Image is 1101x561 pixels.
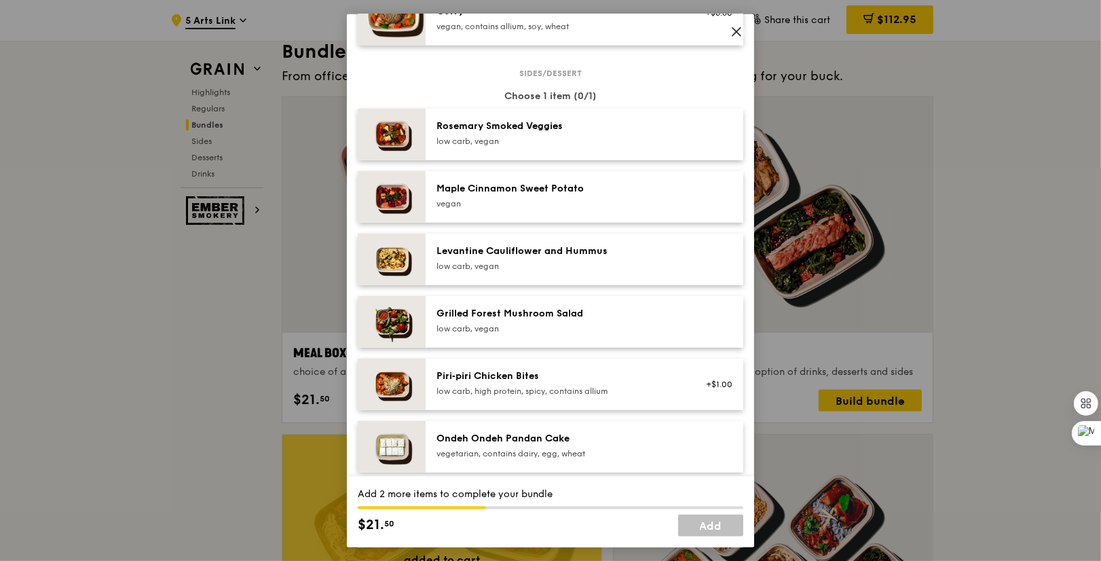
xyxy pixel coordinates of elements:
[436,198,680,209] div: vegan
[358,90,743,103] div: Choose 1 item (0/1)
[436,182,680,196] div: Maple Cinnamon Sweet Potato
[436,386,680,397] div: low carb, high protein, spicy, contains allium
[436,21,680,32] div: vegan, contains allium, soy, wheat
[358,421,426,473] img: daily_normal_Ondeh_Ondeh_Pandan_Cake-HORZ.jpg
[436,448,680,459] div: vegetarian, contains dairy, egg, wheat
[436,261,680,272] div: low carb, vegan
[358,514,384,535] span: $21.
[436,307,680,321] div: Grilled Forest Mushroom Salad
[514,68,587,79] span: Sides/dessert
[436,120,680,133] div: Rosemary Smoked Veggies
[436,323,680,334] div: low carb, vegan
[358,296,426,348] img: daily_normal_Grilled-Forest-Mushroom-Salad-HORZ.jpg
[436,245,680,258] div: Levantine Cauliflower and Hummus
[696,379,732,390] div: +$1.00
[358,109,426,160] img: daily_normal_Thyme-Rosemary-Zucchini-HORZ.jpg
[436,369,680,383] div: Piri‑piri Chicken Bites
[358,171,426,223] img: daily_normal_Maple_Cinnamon_Sweet_Potato__Horizontal_.jpg
[358,359,426,410] img: daily_normal_Piri-Piri-Chicken-Bites-HORZ.jpg
[678,514,743,536] a: Add
[436,136,680,147] div: low carb, vegan
[436,432,680,446] div: Ondeh Ondeh Pandan Cake
[358,487,743,501] div: Add 2 more items to complete your bundle
[358,234,426,285] img: daily_normal_Levantine_Cauliflower_and_Hummus__Horizontal_.jpg
[384,518,394,528] span: 50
